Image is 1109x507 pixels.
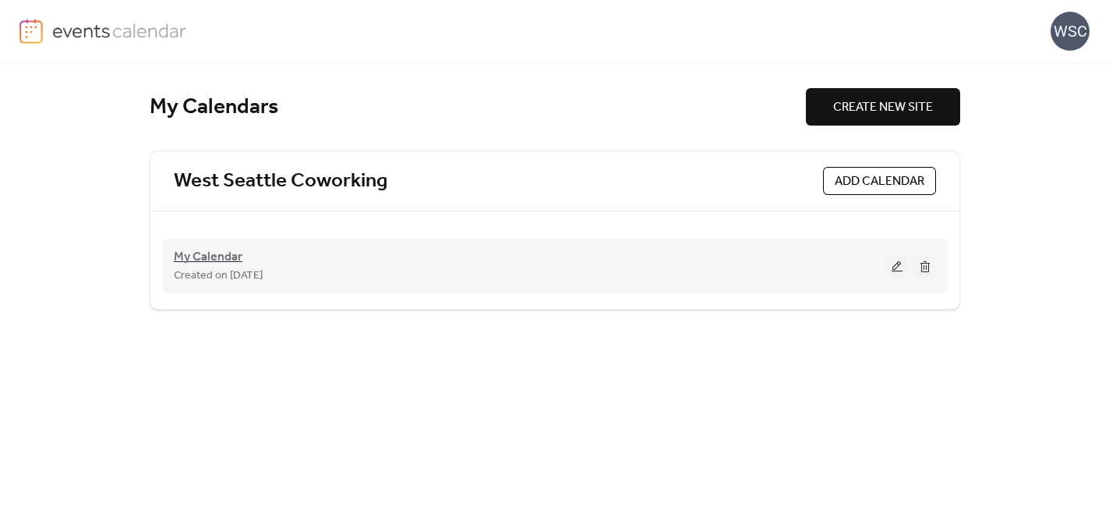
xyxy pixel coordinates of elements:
a: My Calendar [174,253,242,262]
span: CREATE NEW SITE [833,98,933,117]
button: CREATE NEW SITE [806,88,960,126]
div: WSC [1051,12,1090,51]
img: logo-type [52,19,187,42]
a: West Seattle Coworking [174,168,387,194]
span: ADD CALENDAR [835,172,924,191]
img: logo [19,19,43,44]
div: My Calendars [150,94,806,121]
button: ADD CALENDAR [823,167,936,195]
span: My Calendar [174,248,242,267]
span: Created on [DATE] [174,267,263,285]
